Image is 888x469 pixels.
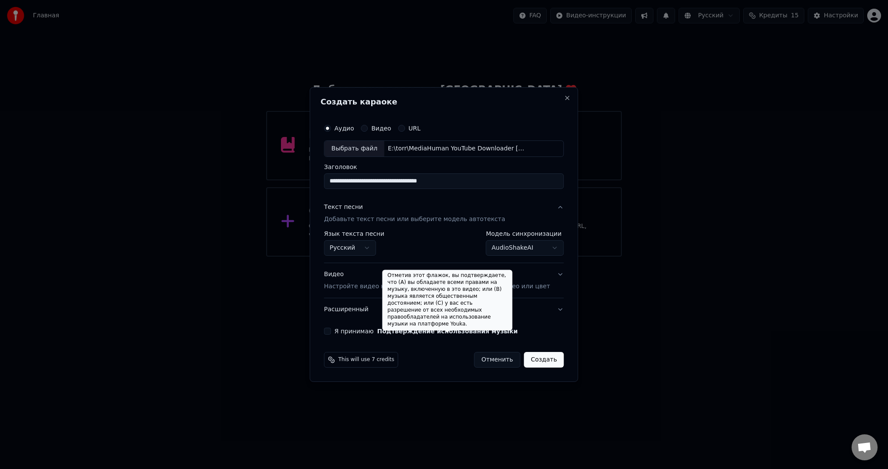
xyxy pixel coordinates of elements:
[324,215,505,224] p: Добавьте текст песни или выберите модель автотекста
[371,125,391,131] label: Видео
[324,231,384,237] label: Язык текста песни
[324,282,550,291] p: Настройте видео караоке: используйте изображение, видео или цвет
[382,270,513,330] div: Отметив этот флажок, вы подтверждаете, что (A) вы обладаете всеми правами на музыку, включенную в...
[324,203,363,212] div: Текст песни
[408,125,421,131] label: URL
[334,125,354,131] label: Аудио
[324,270,550,291] div: Видео
[324,164,564,170] label: Заголовок
[474,352,520,368] button: Отменить
[486,231,564,237] label: Модель синхронизации
[324,231,564,263] div: Текст песниДобавьте текст песни или выберите модель автотекста
[338,356,394,363] span: This will use 7 credits
[384,144,532,153] div: E:\torr\MediaHuman YouTube Downloader [DATE] (2107) Portable\MediaHuman YouTube Downloader Portab...
[324,141,384,156] div: Выбрать файл
[324,298,564,321] button: Расширенный
[324,263,564,298] button: ВидеоНастройте видео караоке: используйте изображение, видео или цвет
[524,352,564,368] button: Создать
[320,98,567,106] h2: Создать караоке
[324,196,564,231] button: Текст песниДобавьте текст песни или выберите модель автотекста
[334,328,518,334] label: Я принимаю
[377,328,518,334] button: Я принимаю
